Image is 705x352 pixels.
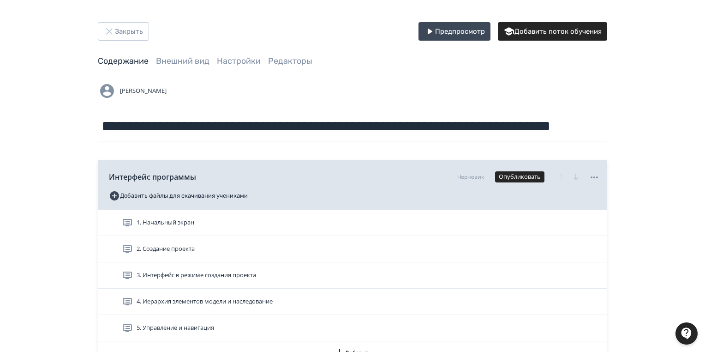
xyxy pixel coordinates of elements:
[98,56,149,66] a: Содержание
[418,22,490,41] button: Предпросмотр
[98,262,607,289] div: 3. Интерфейс в режиме создания проекта
[495,171,544,182] button: Опубликовать
[268,56,312,66] a: Редакторы
[98,210,607,236] div: 1. Начальный экран
[217,56,261,66] a: Настройки
[137,218,194,227] span: 1. Начальный экран
[457,173,484,181] div: Черновик
[98,315,607,341] div: 5. Управление и навигация
[98,236,607,262] div: 2. Создание проекта
[137,271,256,280] span: 3. Интерфейс в режиме создания проекта
[109,171,196,182] span: Интерфейс программы
[498,22,607,41] button: Добавить поток обучения
[137,323,214,333] span: 5. Управление и навигация
[98,289,607,315] div: 4. Иерархия элементов модели и наследование
[98,22,149,41] button: Закрыть
[120,86,167,96] span: [PERSON_NAME]
[137,297,273,306] span: 4. Иерархия элементов модели и наследование
[109,188,248,203] button: Добавить файлы для скачивания учениками
[156,56,209,66] a: Внешний вид
[137,244,195,254] span: 2. Создание проекта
